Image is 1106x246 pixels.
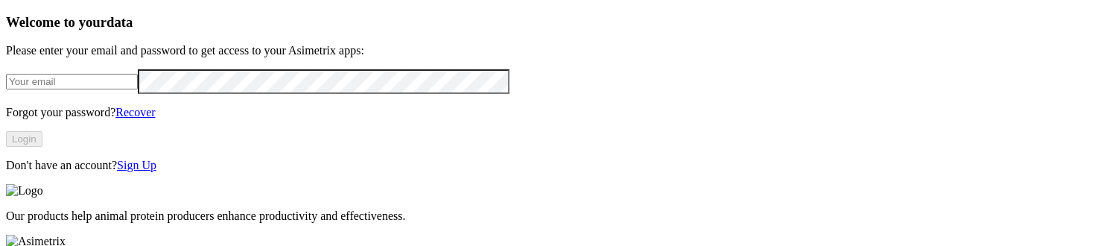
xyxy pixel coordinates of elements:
[6,74,138,89] input: Your email
[6,14,1100,31] h3: Welcome to your
[6,131,42,147] button: Login
[6,184,43,198] img: Logo
[117,159,156,171] a: Sign Up
[6,106,1100,119] p: Forgot your password?
[6,159,1100,172] p: Don't have an account?
[6,209,1100,223] p: Our products help animal protein producers enhance productivity and effectiveness.
[107,14,133,30] span: data
[115,106,155,119] a: Recover
[6,44,1100,57] p: Please enter your email and password to get access to your Asimetrix apps:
